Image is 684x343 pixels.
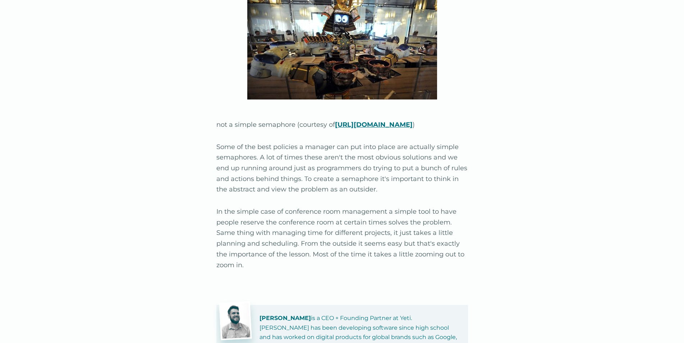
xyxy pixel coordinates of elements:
a: [URL][DOMAIN_NAME] [335,121,413,129]
p: In the simple case of conference room management a simple tool to have people reserve the confere... [216,207,468,270]
p: Some of the best policies a manager can put into place are actually simple semaphores. A lot of t... [216,142,468,195]
strong: [PERSON_NAME] [260,315,311,321]
p: not a simple semaphore (courtesy of ) [216,120,468,130]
